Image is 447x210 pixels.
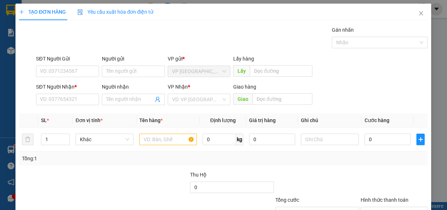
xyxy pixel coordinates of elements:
[155,97,161,102] span: user-add
[19,9,66,15] span: TẠO ĐƠN HÀNG
[417,134,425,145] button: plus
[36,83,99,91] div: SĐT Người Nhận
[332,27,354,33] label: Gán nhãn
[76,117,103,123] span: Đơn vị tính
[210,117,236,123] span: Định lượng
[361,197,409,203] label: Hình thức thanh toán
[234,56,254,62] span: Lấy hàng
[190,172,207,178] span: Thu Hộ
[301,134,359,145] input: Ghi Chú
[236,134,243,145] span: kg
[41,117,47,123] span: SL
[249,117,276,123] span: Giá trị hàng
[78,9,154,15] span: Yêu cầu xuất hóa đơn điện tử
[417,137,425,142] span: plus
[36,55,99,63] div: SĐT Người Gửi
[80,134,130,145] span: Khác
[168,55,231,63] div: VP gửi
[102,83,165,91] div: Người nhận
[234,65,250,77] span: Lấy
[298,113,362,128] th: Ghi chú
[22,155,173,162] div: Tổng: 1
[22,134,33,145] button: delete
[172,66,226,77] span: VP Sài Gòn
[168,84,188,90] span: VP Nhận
[234,84,257,90] span: Giao hàng
[250,65,313,77] input: Dọc đường
[139,134,197,145] input: VD: Bàn, Ghế
[419,10,424,16] span: close
[365,117,389,123] span: Cước hàng
[249,134,295,145] input: 0
[102,55,165,63] div: Người gửi
[234,93,253,105] span: Giao
[78,9,83,15] img: icon
[253,93,313,105] input: Dọc đường
[411,4,432,24] button: Close
[139,117,163,123] span: Tên hàng
[275,197,299,203] span: Tổng cước
[19,9,24,14] span: plus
